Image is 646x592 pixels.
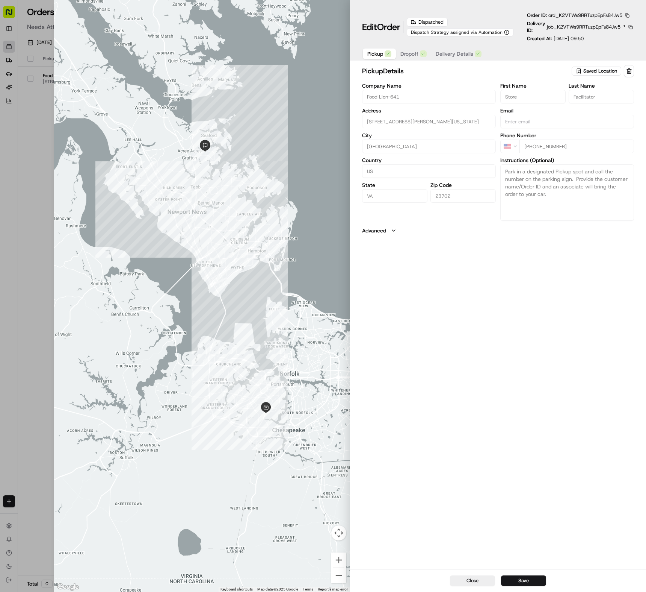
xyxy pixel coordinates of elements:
[527,35,584,42] p: Created At:
[362,66,570,76] h2: pickup Details
[362,158,496,163] label: Country
[362,108,496,113] label: Address
[20,49,124,56] input: Clear
[362,115,496,128] input: 8100 George Washington Hwy, Portsmouth, VA 23702, US
[60,106,124,120] a: 💻API Documentation
[362,21,400,33] h1: Edit
[362,83,496,88] label: Company Name
[8,110,14,116] div: 📗
[411,29,503,35] span: Dispatch Strategy assigned via Automation
[500,164,634,221] textarea: Park in a designated Pickup spot and call the number on the parking sign. Provide the customer na...
[500,83,566,88] label: First Name
[331,553,346,568] button: Zoom in
[547,24,626,30] a: job_K2VTWs9RRTuzpEpFs84Jw5
[8,8,23,23] img: Nash
[128,74,137,83] button: Start new chat
[5,106,60,120] a: 📗Knowledge Base
[56,582,80,592] a: Open this area in Google Maps (opens a new window)
[583,68,617,74] span: Saved Location
[257,587,298,591] span: Map data ©2025 Google
[500,115,634,128] input: Enter email
[430,189,496,203] input: Enter zip code
[26,72,123,79] div: Start new chat
[303,587,313,591] a: Terms (opens in new tab)
[75,128,91,133] span: Pylon
[362,227,386,234] label: Advanced
[407,18,448,27] div: Dispatched
[500,133,634,138] label: Phone Number
[500,108,634,113] label: Email
[331,525,346,540] button: Map camera controls
[500,158,634,163] label: Instructions (Optional)
[362,182,427,188] label: State
[436,50,473,58] span: Delivery Details
[407,28,513,36] button: Dispatch Strategy assigned via Automation
[362,227,634,234] button: Advanced
[450,575,495,586] button: Close
[220,587,253,592] button: Keyboard shortcuts
[500,90,566,103] input: Enter first name
[527,20,634,34] div: Delivery ID:
[8,72,21,85] img: 1736555255976-a54dd68f-1ca7-489b-9aae-adbdc363a1c4
[569,90,634,103] input: Enter last name
[548,12,622,18] span: ord_K2VTWs9RRTuzpEpFs84Jw5
[400,50,418,58] span: Dropoff
[71,109,121,117] span: API Documentation
[519,140,634,153] input: Enter phone number
[15,109,57,117] span: Knowledge Base
[331,568,346,583] button: Zoom out
[56,582,80,592] img: Google
[53,127,91,133] a: Powered byPylon
[362,133,496,138] label: City
[367,50,383,58] span: Pickup
[362,189,427,203] input: Enter state
[572,66,622,76] button: Saved Location
[569,83,634,88] label: Last Name
[554,35,584,42] span: [DATE] 09:50
[377,21,400,33] span: Order
[362,164,496,178] input: Enter country
[63,110,69,116] div: 💻
[527,12,622,19] p: Order ID:
[501,575,546,586] button: Save
[8,30,137,42] p: Welcome 👋
[318,587,348,591] a: Report a map error
[26,79,95,85] div: We're available if you need us!
[547,24,620,30] span: job_K2VTWs9RRTuzpEpFs84Jw5
[362,140,496,153] input: Enter city
[430,182,496,188] label: Zip Code
[362,90,496,103] input: Enter company name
